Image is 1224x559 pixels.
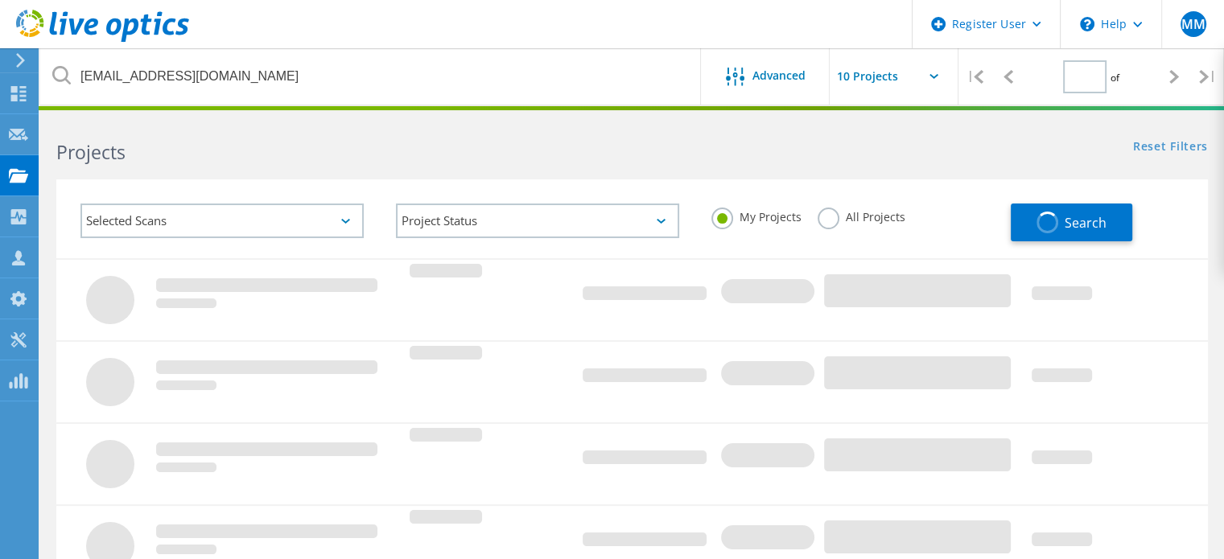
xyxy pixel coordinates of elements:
[958,48,991,105] div: |
[1080,17,1094,31] svg: \n
[1133,141,1208,154] a: Reset Filters
[1011,203,1132,241] button: Search
[1191,48,1224,105] div: |
[40,48,702,105] input: Search projects by name, owner, ID, company, etc
[752,70,806,81] span: Advanced
[818,208,905,223] label: All Projects
[1111,71,1119,84] span: of
[1065,214,1107,232] span: Search
[56,139,126,165] b: Projects
[711,208,802,223] label: My Projects
[396,203,679,238] div: Project Status
[1181,18,1205,31] span: MM
[16,34,189,45] a: Live Optics Dashboard
[80,203,364,238] div: Selected Scans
